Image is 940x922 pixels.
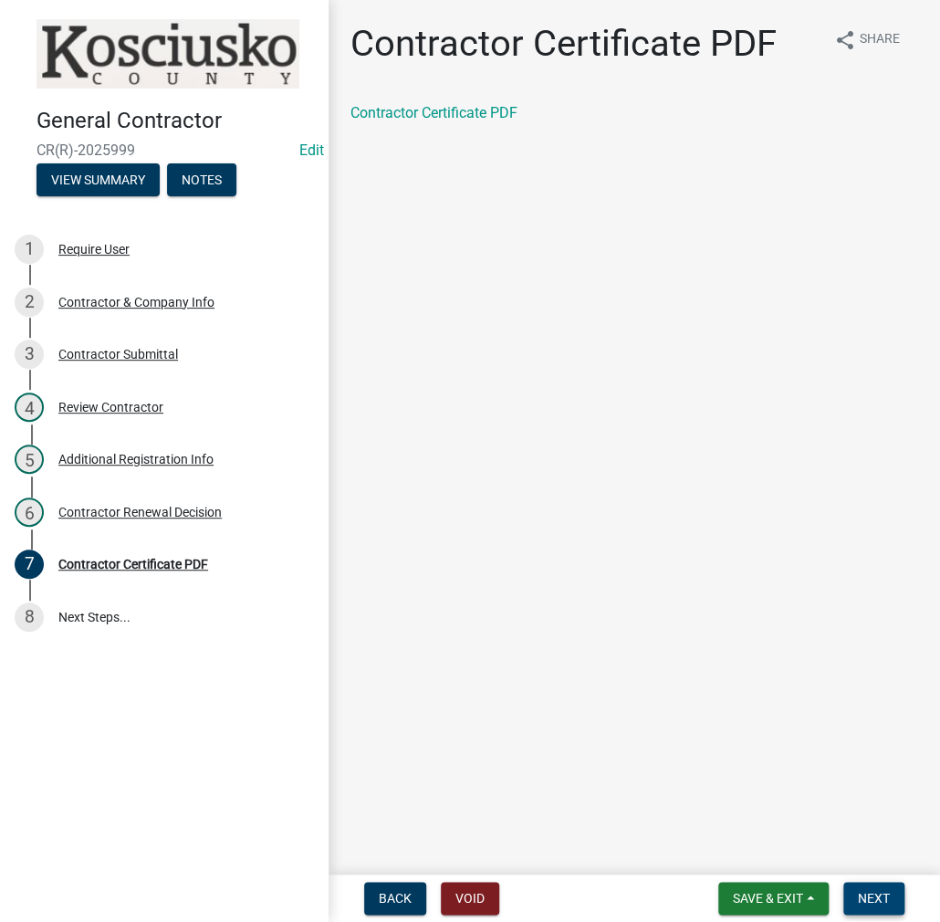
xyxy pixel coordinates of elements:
[15,445,44,474] div: 5
[58,506,222,519] div: Contractor Renewal Decision
[860,29,900,51] span: Share
[441,882,499,915] button: Void
[858,891,890,906] span: Next
[15,288,44,317] div: 2
[15,393,44,422] div: 4
[15,550,44,579] div: 7
[58,558,208,571] div: Contractor Certificate PDF
[15,602,44,632] div: 8
[350,22,777,66] h1: Contractor Certificate PDF
[58,243,130,256] div: Require User
[37,19,299,89] img: Kosciusko County, Indiana
[37,108,314,134] h4: General Contractor
[299,141,324,159] wm-modal-confirm: Edit Application Number
[350,104,517,121] a: Contractor Certificate PDF
[37,173,160,188] wm-modal-confirm: Summary
[167,173,236,188] wm-modal-confirm: Notes
[15,498,44,527] div: 6
[167,163,236,196] button: Notes
[834,29,856,51] i: share
[58,348,178,361] div: Contractor Submittal
[364,882,426,915] button: Back
[820,22,914,58] button: shareShare
[58,453,214,466] div: Additional Registration Info
[15,340,44,369] div: 3
[379,891,412,906] span: Back
[843,882,904,915] button: Next
[58,401,163,414] div: Review Contractor
[37,141,292,159] span: CR(R)-2025999
[58,296,214,309] div: Contractor & Company Info
[299,141,324,159] a: Edit
[733,891,803,906] span: Save & Exit
[37,163,160,196] button: View Summary
[718,882,829,915] button: Save & Exit
[15,235,44,264] div: 1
